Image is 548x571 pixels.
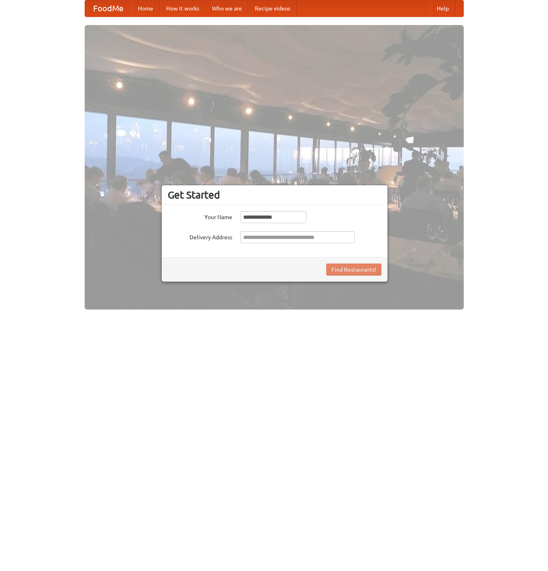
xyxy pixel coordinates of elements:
[160,0,206,17] a: How it works
[168,189,381,201] h3: Get Started
[430,0,455,17] a: Help
[168,231,232,241] label: Delivery Address
[248,0,297,17] a: Recipe videos
[168,211,232,221] label: Your Name
[131,0,160,17] a: Home
[206,0,248,17] a: Who we are
[85,0,131,17] a: FoodMe
[326,264,381,276] button: Find Restaurants!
